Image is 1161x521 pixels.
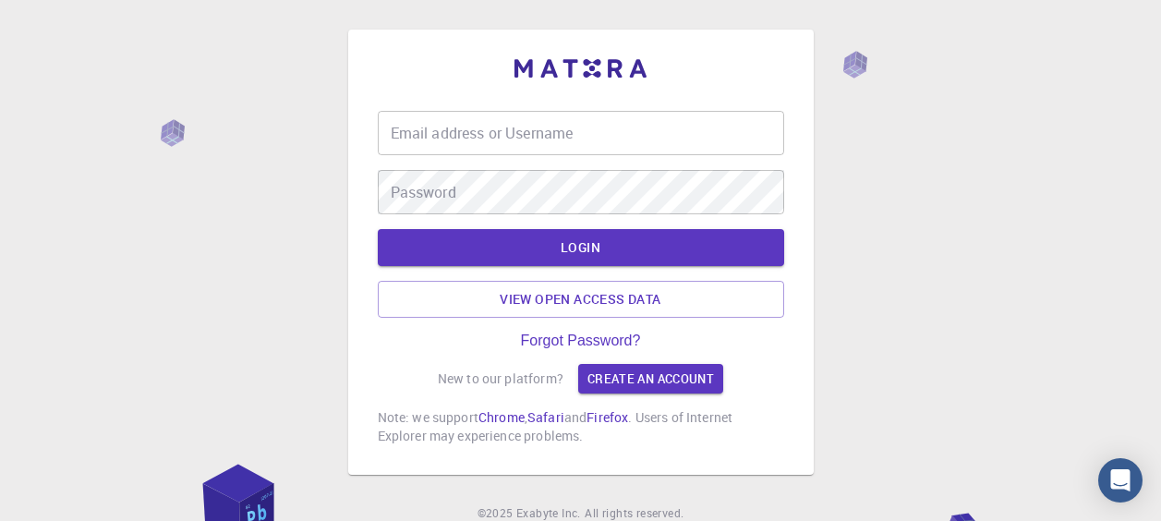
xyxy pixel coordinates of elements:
a: Firefox [587,408,628,426]
a: Create an account [578,364,723,394]
p: New to our platform? [438,370,563,388]
a: Safari [527,408,564,426]
a: Chrome [478,408,525,426]
span: Exabyte Inc. [516,505,581,520]
a: View open access data [378,281,784,318]
p: Note: we support , and . Users of Internet Explorer may experience problems. [378,408,784,445]
a: Forgot Password? [521,333,641,349]
div: Open Intercom Messenger [1098,458,1143,503]
button: LOGIN [378,229,784,266]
